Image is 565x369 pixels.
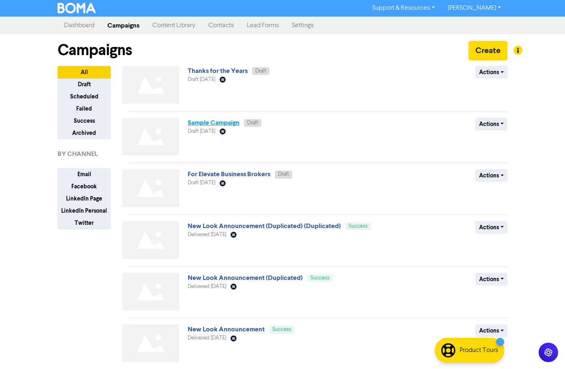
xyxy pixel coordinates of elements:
[58,127,111,139] button: Archived
[310,275,330,281] span: Success
[58,90,111,103] button: Scheduled
[58,66,111,79] button: All
[58,205,111,217] button: LinkedIn Personal
[188,129,215,134] span: Draft [DATE]
[122,324,179,362] img: Not found
[122,118,179,156] img: Not found
[101,17,146,34] a: Campaigns
[475,324,507,337] button: Actions
[58,115,111,127] button: Success
[58,3,96,13] img: BOMA Logo
[255,68,266,74] span: Draft
[188,232,226,237] span: Delivered [DATE]
[524,330,565,369] iframe: Chat Widget
[58,78,111,91] button: Draft
[188,335,226,341] span: Delivered [DATE]
[366,2,441,15] a: Support & Resources
[58,180,111,193] button: Facebook
[58,217,111,229] button: Twitter
[475,118,507,130] button: Actions
[240,17,285,34] a: Lead Forms
[475,66,507,79] button: Actions
[188,119,240,127] a: Sample Campaign
[122,66,179,104] img: Not found
[469,41,507,60] button: Create
[58,149,98,159] span: BY CHANNEL
[188,222,341,230] a: New Look Announcement (Duplicated) (Duplicated)
[188,67,248,75] a: Thanks for the Years
[441,2,507,15] a: [PERSON_NAME]
[285,17,320,34] a: Settings
[202,17,240,34] a: Contacts
[475,169,507,182] button: Actions
[58,102,111,115] button: Failed
[58,41,132,60] h1: Campaigns
[188,325,265,333] a: New Look Announcement
[278,172,289,177] span: Draft
[188,274,303,282] a: New Look Announcement (Duplicated)
[272,327,291,332] span: Success
[247,120,258,126] span: Draft
[122,169,179,207] img: Not found
[188,170,270,178] a: For Elevate Business Brokers
[58,168,111,181] button: Email
[188,180,215,186] span: Draft [DATE]
[349,224,368,229] span: Success
[58,17,101,34] a: Dashboard
[146,17,202,34] a: Content Library
[188,284,226,289] span: Delivered [DATE]
[58,192,111,205] button: LinkedIn Page
[122,273,179,311] img: Not found
[122,221,179,259] img: Not found
[188,77,215,82] span: Draft [DATE]
[475,221,507,234] button: Actions
[475,273,507,286] button: Actions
